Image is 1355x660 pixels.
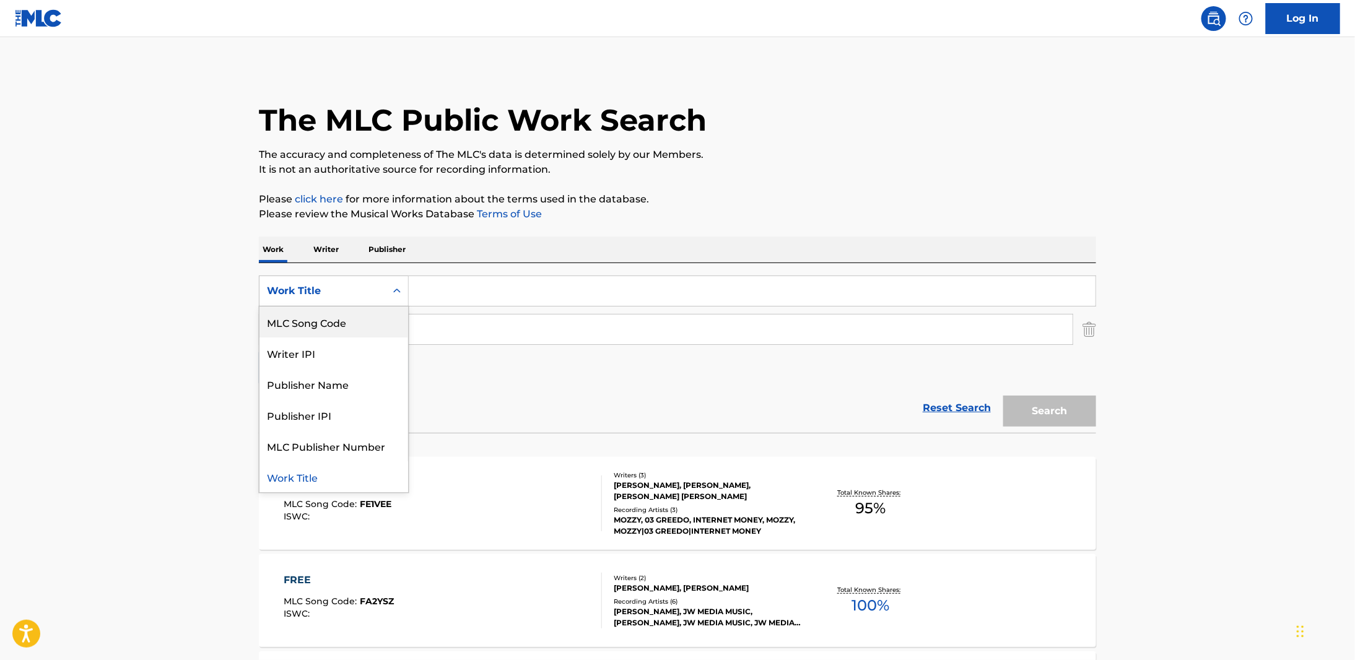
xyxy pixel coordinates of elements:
[259,162,1096,177] p: It is not an authoritative source for recording information.
[259,147,1096,162] p: The accuracy and completeness of The MLC's data is determined solely by our Members.
[259,457,1096,550] a: FREE GREEDOMLC Song Code:FE1VEEISWC:Writers (3)[PERSON_NAME], [PERSON_NAME], [PERSON_NAME] [PERSO...
[917,394,997,422] a: Reset Search
[1293,601,1355,660] iframe: Chat Widget
[259,276,1096,433] form: Search Form
[360,498,392,510] span: FE1VEE
[259,461,408,492] div: Work Title
[614,573,801,583] div: Writers ( 2 )
[614,505,801,515] div: Recording Artists ( 3 )
[1239,11,1253,26] img: help
[284,596,360,607] span: MLC Song Code :
[614,606,801,628] div: [PERSON_NAME], JW MEDIA MUSIC, [PERSON_NAME], JW MEDIA MUSIC, JW MEDIA MUSIC
[855,497,886,519] span: 95 %
[259,554,1096,647] a: FREEMLC Song Code:FA2YSZISWC:Writers (2)[PERSON_NAME], [PERSON_NAME]Recording Artists (6)[PERSON_...
[614,471,801,480] div: Writers ( 3 )
[1201,6,1226,31] a: Public Search
[1206,11,1221,26] img: search
[259,337,408,368] div: Writer IPI
[267,284,378,298] div: Work Title
[259,306,408,337] div: MLC Song Code
[259,399,408,430] div: Publisher IPI
[614,597,801,606] div: Recording Artists ( 6 )
[614,583,801,594] div: [PERSON_NAME], [PERSON_NAME]
[474,208,542,220] a: Terms of Use
[284,511,313,522] span: ISWC :
[259,237,287,263] p: Work
[837,585,904,594] p: Total Known Shares:
[837,488,904,497] p: Total Known Shares:
[365,237,409,263] p: Publisher
[259,192,1096,207] p: Please for more information about the terms used in the database.
[259,368,408,399] div: Publisher Name
[852,594,889,617] span: 100 %
[1266,3,1340,34] a: Log In
[259,102,707,139] h1: The MLC Public Work Search
[15,9,63,27] img: MLC Logo
[284,573,394,588] div: FREE
[360,596,394,607] span: FA2YSZ
[259,207,1096,222] p: Please review the Musical Works Database
[1083,314,1096,345] img: Delete Criterion
[284,608,313,619] span: ISWC :
[284,498,360,510] span: MLC Song Code :
[259,430,408,461] div: MLC Publisher Number
[614,515,801,537] div: MOZZY, 03 GREEDO, INTERNET MONEY, MOZZY, MOZZY|03 GREEDO|INTERNET MONEY
[1297,613,1304,650] div: Drag
[614,480,801,502] div: [PERSON_NAME], [PERSON_NAME], [PERSON_NAME] [PERSON_NAME]
[295,193,343,205] a: click here
[1234,6,1258,31] div: Help
[310,237,342,263] p: Writer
